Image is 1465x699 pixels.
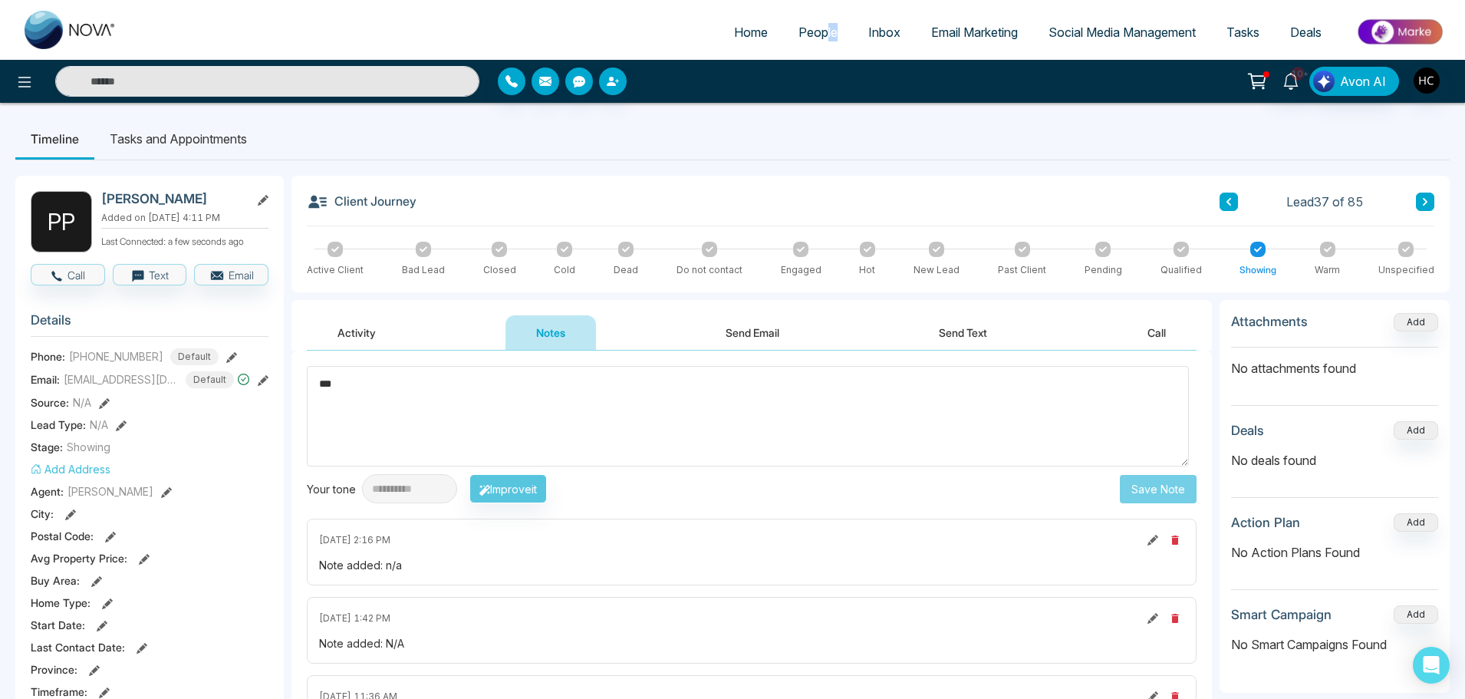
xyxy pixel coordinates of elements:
[31,312,268,336] h3: Details
[1085,263,1122,277] div: Pending
[31,506,54,522] span: City :
[1231,314,1308,329] h3: Attachments
[554,263,575,277] div: Cold
[319,533,390,547] span: [DATE] 2:16 PM
[31,572,80,589] span: Buy Area :
[1394,513,1438,532] button: Add
[94,118,262,160] li: Tasks and Appointments
[734,25,768,40] span: Home
[31,595,91,611] span: Home Type :
[31,617,85,633] span: Start Date :
[307,191,416,213] h3: Client Journey
[1394,313,1438,331] button: Add
[31,661,77,678] span: Province :
[15,118,94,160] li: Timeline
[868,25,900,40] span: Inbox
[31,550,127,566] span: Avg Property Price :
[307,315,407,350] button: Activity
[25,11,117,49] img: Nova CRM Logo
[1394,421,1438,440] button: Add
[483,263,516,277] div: Closed
[1120,475,1197,503] button: Save Note
[67,439,110,455] span: Showing
[859,263,875,277] div: Hot
[31,461,110,477] button: Add Address
[1231,348,1438,378] p: No attachments found
[853,18,916,47] a: Inbox
[1033,18,1211,47] a: Social Media Management
[1239,263,1276,277] div: Showing
[31,348,65,364] span: Phone:
[1313,71,1335,92] img: Lead Flow
[73,394,91,410] span: N/A
[1413,647,1450,684] div: Open Intercom Messenger
[307,481,362,497] div: Your tone
[931,25,1018,40] span: Email Marketing
[69,348,163,364] span: [PHONE_NUMBER]
[1231,515,1300,530] h3: Action Plan
[31,264,105,285] button: Call
[1231,543,1438,562] p: No Action Plans Found
[31,639,125,655] span: Last Contact Date :
[101,191,244,206] h2: [PERSON_NAME]
[783,18,853,47] a: People
[31,439,63,455] span: Stage:
[31,528,94,544] span: Postal Code :
[31,483,64,500] span: Agent:
[1231,635,1438,654] p: No Smart Campaigns Found
[31,371,60,387] span: Email:
[908,315,1018,350] button: Send Text
[914,263,960,277] div: New Lead
[1049,25,1196,40] span: Social Media Management
[916,18,1033,47] a: Email Marketing
[1290,25,1322,40] span: Deals
[695,315,810,350] button: Send Email
[998,263,1046,277] div: Past Client
[1309,67,1399,96] button: Avon AI
[31,394,69,410] span: Source:
[402,263,445,277] div: Bad Lead
[64,371,179,387] span: [EMAIL_ADDRESS][DOMAIN_NAME]
[1394,315,1438,328] span: Add
[781,263,821,277] div: Engaged
[677,263,742,277] div: Do not contact
[1231,607,1332,622] h3: Smart Campaign
[505,315,596,350] button: Notes
[319,557,1184,573] div: Note added: n/a
[90,417,108,433] span: N/A
[1231,451,1438,470] p: No deals found
[1345,15,1456,49] img: Market-place.gif
[1291,67,1305,81] span: 10+
[31,191,92,252] div: P P
[170,348,219,365] span: Default
[101,211,268,225] p: Added on [DATE] 4:11 PM
[1286,193,1364,211] span: Lead 37 of 85
[1211,18,1275,47] a: Tasks
[1272,67,1309,94] a: 10+
[1160,263,1202,277] div: Qualified
[319,612,390,625] span: [DATE] 1:42 PM
[1275,18,1337,47] a: Deals
[67,483,153,500] span: [PERSON_NAME]
[1226,25,1259,40] span: Tasks
[1117,315,1197,350] button: Call
[1378,263,1434,277] div: Unspecified
[31,417,86,433] span: Lead Type:
[186,371,234,388] span: Default
[194,264,268,285] button: Email
[614,263,638,277] div: Dead
[1231,423,1264,438] h3: Deals
[719,18,783,47] a: Home
[319,635,1184,651] div: Note added: N/A
[1315,263,1340,277] div: Warm
[1340,72,1386,91] span: Avon AI
[101,232,268,249] p: Last Connected: a few seconds ago
[1414,68,1440,94] img: User Avatar
[307,263,364,277] div: Active Client
[113,264,187,285] button: Text
[1394,605,1438,624] button: Add
[798,25,838,40] span: People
